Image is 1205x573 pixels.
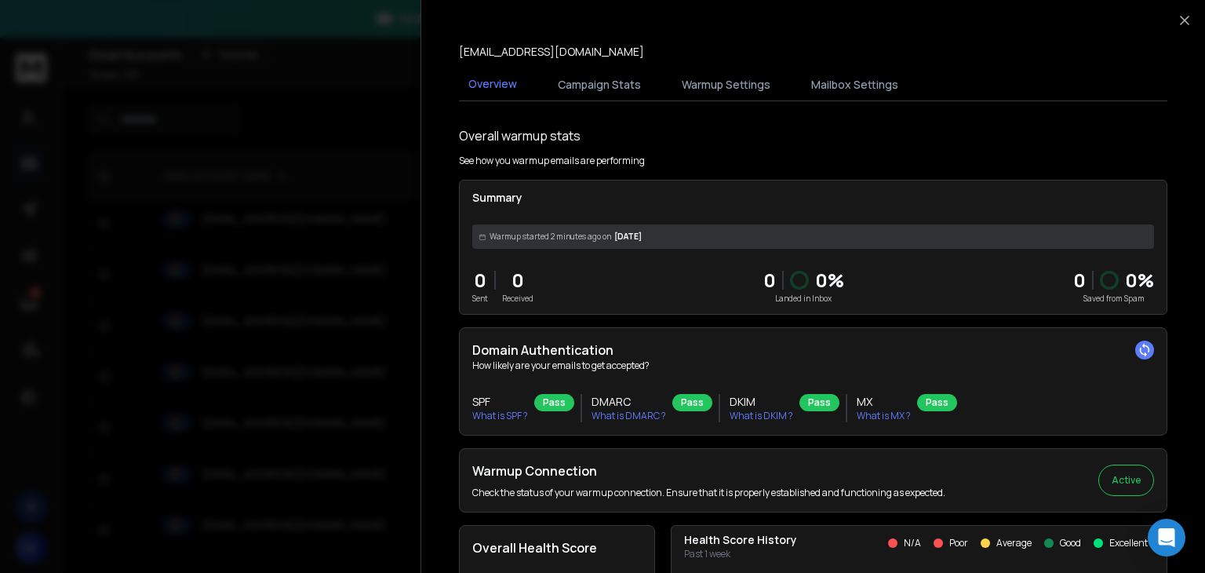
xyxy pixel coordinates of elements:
h3: SPF [472,394,528,410]
p: Sent [472,293,488,305]
p: Received [502,293,533,305]
h3: DMARC [592,394,666,410]
div: [DATE] [472,224,1154,249]
p: 0 [472,268,488,293]
p: Health Score History [684,532,797,548]
p: What is DMARC ? [592,410,666,422]
h3: DKIM [730,394,793,410]
div: Open Intercom Messenger [1148,519,1185,557]
p: Saved from Spam [1073,293,1154,305]
p: What is DKIM ? [730,410,793,422]
h2: Overall Health Score [472,538,642,557]
div: Pass [534,394,574,411]
p: Past 1 week [684,548,797,560]
p: See how you warmup emails are performing [459,155,645,167]
h3: MX [857,394,911,410]
p: Poor [949,537,968,549]
button: Warmup Settings [672,68,780,102]
div: Pass [672,394,712,411]
h1: Overall warmup stats [459,126,581,145]
span: Warmup started 2 minutes ago on [490,231,611,243]
p: N/A [904,537,921,549]
p: What is SPF ? [472,410,528,422]
div: Pass [799,394,839,411]
button: Mailbox Settings [802,68,908,102]
strong: 0 [1073,267,1086,293]
p: Summary [472,190,1154,206]
p: Good [1060,537,1081,549]
button: Overview [459,67,526,103]
h2: Warmup Connection [472,462,945,480]
p: Check the status of your warmup connection. Ensure that it is properly established and functionin... [472,487,945,499]
p: 0 % [815,268,844,293]
p: [EMAIL_ADDRESS][DOMAIN_NAME] [459,44,644,60]
p: 0 % [1125,268,1154,293]
p: Average [996,537,1032,549]
p: Excellent [1109,537,1148,549]
p: Landed in Inbox [763,293,844,305]
p: 0 [763,268,776,293]
button: Active [1098,465,1154,496]
h2: Domain Authentication [472,341,1154,359]
div: Pass [917,394,957,411]
p: 0 [502,268,533,293]
button: Campaign Stats [548,68,650,102]
p: What is MX ? [857,410,911,422]
p: How likely are your emails to get accepted? [472,359,1154,372]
